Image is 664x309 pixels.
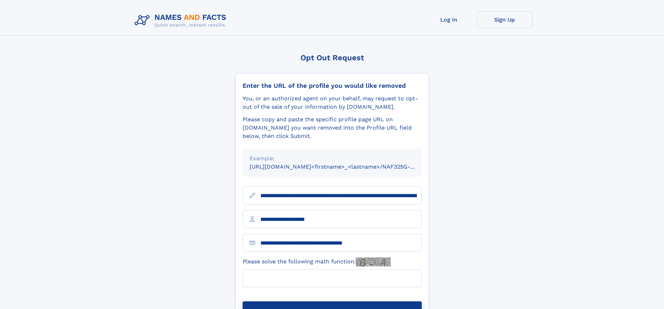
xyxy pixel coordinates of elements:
label: Please solve the following math function: [243,257,391,266]
div: You, or an authorized agent on your behalf, may request to opt-out of the sale of your informatio... [243,94,422,111]
a: Log In [421,11,477,28]
small: [URL][DOMAIN_NAME]<firstname>_<lastname>/NAF325G-xxxxxxxx [250,163,435,170]
img: Logo Names and Facts [132,11,232,30]
a: Sign Up [477,11,533,28]
div: Opt Out Request [235,53,429,62]
div: Please copy and paste the specific profile page URL on [DOMAIN_NAME] you want removed into the Pr... [243,115,422,140]
div: Enter the URL of the profile you would like removed [243,82,422,90]
div: Example: [250,154,415,163]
